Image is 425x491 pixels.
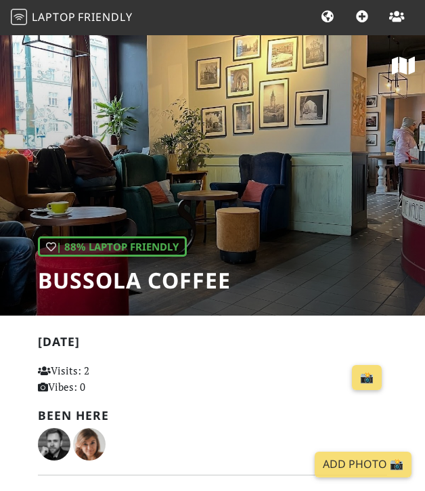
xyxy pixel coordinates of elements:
[78,9,132,24] span: Friendly
[32,9,76,24] span: Laptop
[11,6,133,30] a: LaptopFriendly LaptopFriendly
[352,365,382,391] a: 📸
[38,268,231,293] h1: Bussola Coffee
[38,436,73,450] span: Kirill Shmidt
[73,428,106,461] img: 2698-anna.jpg
[38,362,143,395] p: Visits: 2 Vibes: 0
[38,236,187,257] div: In general, do you like working from here?
[38,408,387,423] h2: Been here
[315,452,411,477] a: Add Photo 📸
[11,9,27,25] img: LaptopFriendly
[73,436,106,450] span: Anna Levasova
[38,428,70,461] img: 5151-kirill.jpg
[38,335,387,354] h2: [DATE]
